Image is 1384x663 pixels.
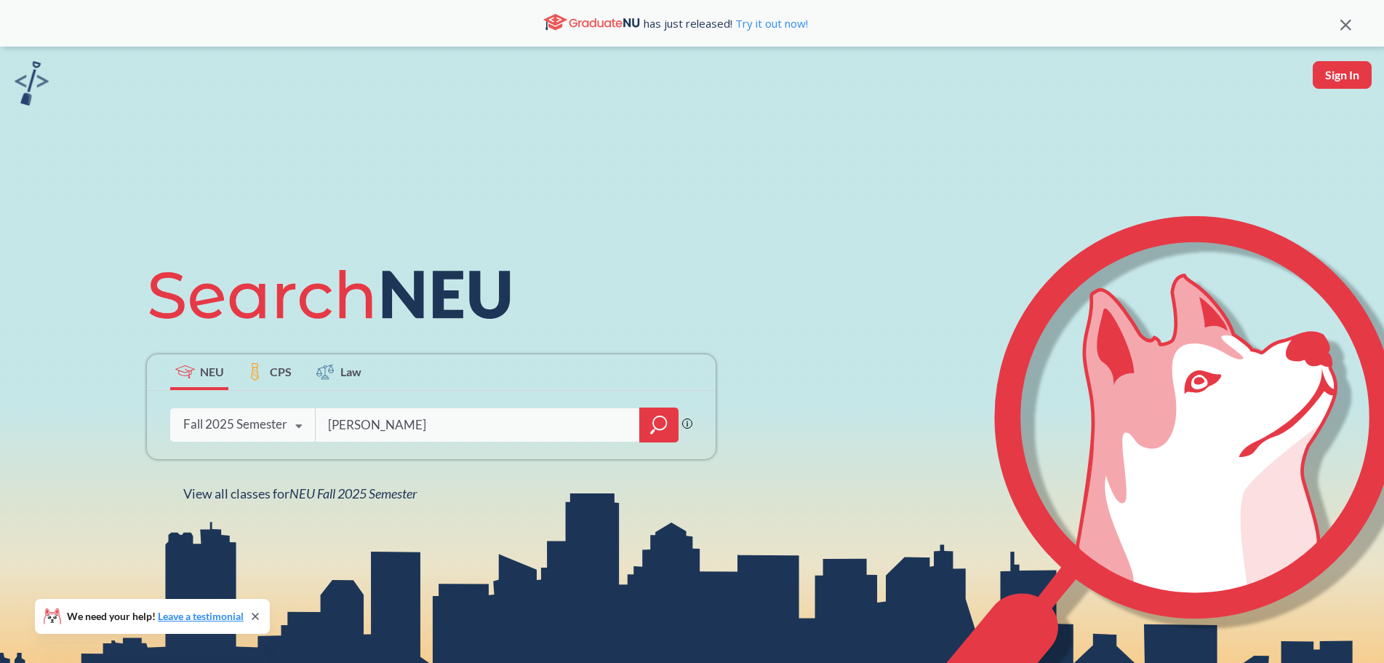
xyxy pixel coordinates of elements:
[644,15,808,31] span: has just released!
[183,416,287,432] div: Fall 2025 Semester
[200,363,224,380] span: NEU
[650,415,668,435] svg: magnifying glass
[183,485,417,501] span: View all classes for
[639,408,679,442] div: magnifying glass
[732,16,808,31] a: Try it out now!
[327,410,629,440] input: Class, professor, course number, "phrase"
[270,363,292,380] span: CPS
[158,610,244,622] a: Leave a testimonial
[15,61,49,110] a: sandbox logo
[340,363,361,380] span: Law
[1313,61,1372,89] button: Sign In
[67,611,244,622] span: We need your help!
[289,485,417,501] span: NEU Fall 2025 Semester
[15,61,49,106] img: sandbox logo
